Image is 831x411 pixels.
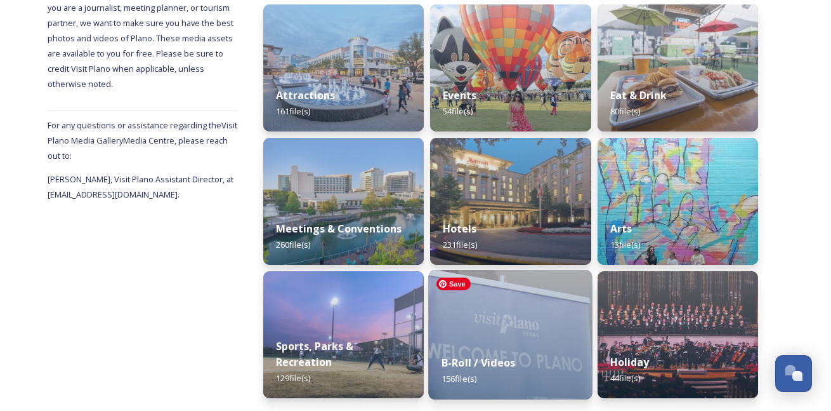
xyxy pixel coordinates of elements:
[610,372,640,384] span: 44 file(s)
[276,88,335,102] strong: Attractions
[430,4,591,131] img: 49de9871-0ad7-4f79-876a-8be633dd9873.jpg
[443,222,476,236] strong: Hotels
[610,88,667,102] strong: Eat & Drink
[48,119,237,161] span: For any questions or assistance regarding the Visit Plano Media Gallery Media Centre, please reac...
[48,173,235,200] span: [PERSON_NAME], Visit Plano Assistant Director, at [EMAIL_ADDRESS][DOMAIN_NAME].
[276,339,353,369] strong: Sports, Parks & Recreation
[436,278,471,290] span: Save
[598,271,758,398] img: f05c0bee-49c2-4ac1-a369-a5e04c5a2553.jpg
[442,356,515,370] strong: B-Roll / Videos
[263,138,424,265] img: 4926d70f-1349-452b-9734-7b98794f73aa.jpg
[276,372,310,384] span: 129 file(s)
[276,222,402,236] strong: Meetings & Conventions
[610,355,649,369] strong: Holiday
[443,105,473,117] span: 54 file(s)
[276,105,310,117] span: 161 file(s)
[598,138,758,265] img: 1ea302d0-861e-4f91-92cf-c7386b8feaa8.jpg
[775,355,812,392] button: Open Chat
[263,4,424,131] img: 87a85942-043f-4767-857c-4144632cc238.jpg
[263,271,424,398] img: 26a65e60-1aa3-41aa-a9d5-20d91948a645.jpg
[610,222,632,236] strong: Arts
[429,270,592,400] img: 163f5452-487e-46b6-95ce-7d30f5d8887d.jpg
[276,239,310,250] span: 260 file(s)
[610,105,640,117] span: 80 file(s)
[443,88,476,102] strong: Events
[610,239,640,250] span: 13 file(s)
[442,373,476,384] span: 156 file(s)
[443,239,477,250] span: 231 file(s)
[598,4,758,131] img: 978e481f-193b-49d6-b951-310609a898c1.jpg
[430,138,591,265] img: ea110bd7-91bd-4d21-8ab7-5f586e6198d7.jpg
